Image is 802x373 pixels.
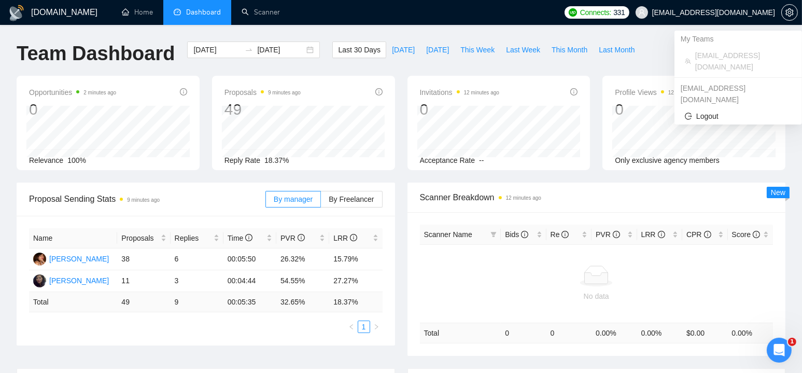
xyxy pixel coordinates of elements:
[49,275,109,286] div: [PERSON_NAME]
[420,42,455,58] button: [DATE]
[375,88,383,95] span: info-circle
[464,90,499,95] time: 12 minutes ago
[546,323,592,343] td: 0
[561,231,569,238] span: info-circle
[488,227,499,242] span: filter
[117,270,170,292] td: 11
[501,323,546,343] td: 0
[546,42,593,58] button: This Month
[332,42,386,58] button: Last 30 Days
[345,321,358,333] button: left
[593,42,640,58] button: Last Month
[686,230,711,239] span: CPR
[771,188,785,197] span: New
[370,321,383,333] button: right
[506,195,541,201] time: 12 minutes ago
[29,86,116,99] span: Opportunities
[224,100,301,119] div: 49
[506,44,540,56] span: Last Week
[658,231,665,238] span: info-circle
[613,7,625,18] span: 331
[117,248,170,270] td: 38
[732,230,760,239] span: Score
[17,42,175,66] h1: Team Dashboard
[171,292,223,312] td: 9
[33,276,109,284] a: MO[PERSON_NAME]
[171,270,223,292] td: 3
[264,156,289,164] span: 18.37%
[685,113,692,120] span: logout
[728,323,773,343] td: 0.00 %
[257,44,304,56] input: End date
[117,228,170,248] th: Proposals
[479,156,484,164] span: --
[224,86,301,99] span: Proposals
[370,321,383,333] li: Next Page
[180,88,187,95] span: info-circle
[329,248,382,270] td: 15.79%
[420,156,475,164] span: Acceptance Rate
[242,8,280,17] a: searchScanner
[615,100,703,119] div: 0
[569,8,577,17] img: upwork-logo.png
[552,44,587,56] span: This Month
[245,46,253,54] span: swap-right
[171,228,223,248] th: Replies
[505,230,528,239] span: Bids
[348,324,355,330] span: left
[228,234,252,242] span: Time
[392,44,415,56] span: [DATE]
[615,156,720,164] span: Only exclusive agency members
[781,4,798,21] button: setting
[685,58,691,64] span: team
[753,231,760,238] span: info-circle
[358,321,370,333] li: 1
[29,292,117,312] td: Total
[276,270,329,292] td: 54.55%
[329,292,382,312] td: 18.37 %
[490,231,497,238] span: filter
[420,323,501,343] td: Total
[592,323,637,343] td: 0.00 %
[338,44,381,56] span: Last 30 Days
[613,231,620,238] span: info-circle
[420,100,499,119] div: 0
[685,110,792,122] span: Logout
[358,321,370,333] a: 1
[29,228,117,248] th: Name
[329,195,374,203] span: By Freelancer
[580,7,611,18] span: Connects:
[345,321,358,333] li: Previous Page
[521,231,528,238] span: info-circle
[551,230,569,239] span: Re
[455,42,500,58] button: This Week
[674,80,802,108] div: virtaprobpo@gmail.com
[298,234,305,241] span: info-circle
[83,90,116,95] time: 2 minutes ago
[175,232,212,244] span: Replies
[426,44,449,56] span: [DATE]
[245,234,252,241] span: info-circle
[596,230,620,239] span: PVR
[223,248,276,270] td: 00:05:50
[127,197,160,203] time: 9 minutes ago
[223,270,276,292] td: 00:04:44
[682,323,727,343] td: $ 0.00
[67,156,86,164] span: 100%
[193,44,241,56] input: Start date
[781,8,798,17] a: setting
[8,5,25,21] img: logo
[599,44,635,56] span: Last Month
[500,42,546,58] button: Last Week
[350,234,357,241] span: info-circle
[33,274,46,287] img: MO
[117,292,170,312] td: 49
[224,156,260,164] span: Reply Rate
[424,230,472,239] span: Scanner Name
[668,90,703,95] time: 12 minutes ago
[329,270,382,292] td: 27.27%
[420,86,499,99] span: Invitations
[268,90,301,95] time: 9 minutes ago
[638,9,645,16] span: user
[29,156,63,164] span: Relevance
